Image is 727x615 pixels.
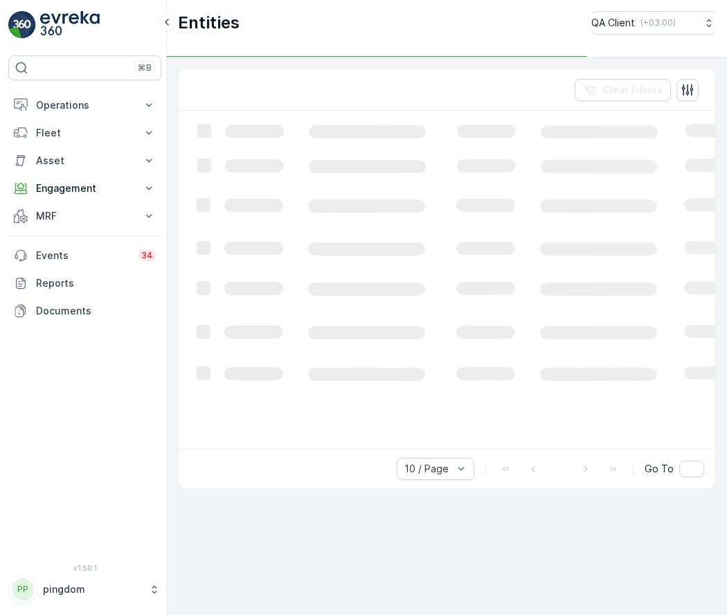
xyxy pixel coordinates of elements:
[36,249,130,262] p: Events
[602,83,663,97] p: Clear Filters
[8,564,161,572] span: v 1.50.1
[575,79,671,101] button: Clear Filters
[36,276,156,290] p: Reports
[591,16,635,30] p: QA Client
[645,462,674,476] span: Go To
[36,126,134,140] p: Fleet
[8,119,161,147] button: Fleet
[36,154,134,168] p: Asset
[12,578,34,600] div: PP
[640,17,676,28] p: ( +03:00 )
[36,209,134,223] p: MRF
[178,12,240,34] p: Entities
[8,202,161,230] button: MRF
[8,11,36,39] img: logo
[8,269,161,297] a: Reports
[8,147,161,175] button: Asset
[8,297,161,325] a: Documents
[8,575,161,604] button: PPpingdom
[8,242,161,269] a: Events34
[138,62,152,73] p: ⌘B
[36,304,156,318] p: Documents
[8,175,161,202] button: Engagement
[141,250,153,261] p: 34
[591,11,716,35] button: QA Client(+03:00)
[40,11,100,39] img: logo_light-DOdMpM7g.png
[36,181,134,195] p: Engagement
[36,98,134,112] p: Operations
[8,91,161,119] button: Operations
[43,582,142,596] p: pingdom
